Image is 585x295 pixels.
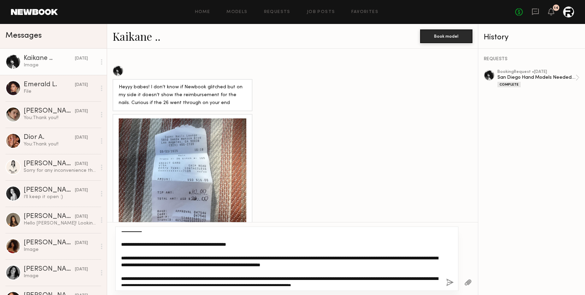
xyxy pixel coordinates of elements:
[75,108,88,115] div: [DATE]
[420,29,472,43] button: Book model
[497,70,575,74] div: booking Request • [DATE]
[24,213,75,220] div: [PERSON_NAME]
[497,70,580,87] a: bookingRequest •[DATE]San Diego Hand Models Needed (9/4)Complete
[75,214,88,220] div: [DATE]
[24,240,75,246] div: [PERSON_NAME]
[24,220,96,227] div: Hello [PERSON_NAME]! Looking forward to hearing back from you [EMAIL_ADDRESS][DOMAIN_NAME] Thanks 🙏🏼
[24,62,96,68] div: Image
[24,167,96,174] div: Sorry for any inconvenience this may cause
[24,246,96,253] div: Image
[75,161,88,167] div: [DATE]
[24,108,75,115] div: [PERSON_NAME]
[351,10,378,14] a: Favorites
[24,88,96,95] div: File
[554,6,558,10] div: 14
[24,187,75,194] div: [PERSON_NAME]
[75,187,88,194] div: [DATE]
[113,29,160,43] a: Kaikane ..
[75,55,88,62] div: [DATE]
[75,240,88,246] div: [DATE]
[24,81,75,88] div: Emerald L.
[5,32,42,40] span: Messages
[497,82,521,87] div: Complete
[119,84,246,107] div: Heyyy babes! I don’t know if Newbook glitched but on my side it doesn’t show the reimbursement fo...
[24,134,75,141] div: Dior A.
[420,33,472,39] a: Book model
[75,266,88,273] div: [DATE]
[24,55,75,62] div: Kaikane ..
[75,134,88,141] div: [DATE]
[484,57,580,62] div: REQUESTS
[195,10,210,14] a: Home
[24,141,96,147] div: You: Thank you!!
[24,115,96,121] div: You: Thank you!!
[484,34,580,41] div: History
[24,266,75,273] div: [PERSON_NAME]
[226,10,247,14] a: Models
[24,161,75,167] div: [PERSON_NAME]
[307,10,335,14] a: Job Posts
[75,82,88,88] div: [DATE]
[497,74,575,81] div: San Diego Hand Models Needed (9/4)
[24,194,96,200] div: I’ll keep it open :)
[24,273,96,279] div: Image
[264,10,290,14] a: Requests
